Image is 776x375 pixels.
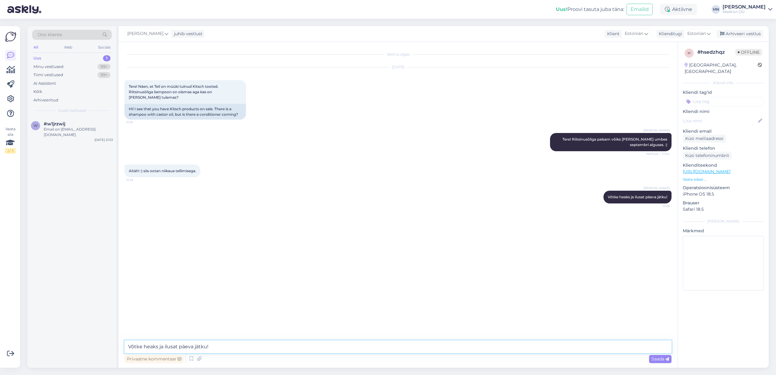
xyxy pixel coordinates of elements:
[687,30,706,37] span: Estonian
[126,120,149,124] span: 11:35
[33,55,41,61] div: Uus
[647,204,670,208] span: 11:46
[683,219,764,224] div: [PERSON_NAME]
[683,206,764,213] p: Safari 18.5
[683,128,764,135] p: Kliendi email
[735,49,762,56] span: Offline
[94,138,113,142] div: [DATE] 21:53
[683,145,764,152] p: Kliendi telefon
[562,137,668,147] span: Tere! Riitsinusõliga palsam võiks [PERSON_NAME] umbes septembri alguses. :)
[683,169,730,174] a: [URL][DOMAIN_NAME]
[97,72,111,78] div: 99+
[683,191,764,197] p: iPhone OS 18.5
[723,9,766,14] div: Mediron OÜ
[625,30,643,37] span: Estonian
[644,128,670,133] span: [PERSON_NAME]
[44,121,65,127] span: #w1jrzwij
[683,228,764,234] p: Märkmed
[556,6,624,13] div: Proovi tasuta juba täna:
[683,152,732,160] div: Küsi telefoninumbrit
[712,5,720,14] div: MN
[103,55,111,61] div: 1
[97,64,111,70] div: 99+
[605,31,620,37] div: Klient
[683,118,757,124] input: Lisa nimi
[723,5,772,14] a: [PERSON_NAME]Mediron OÜ
[627,4,653,15] button: Emailid
[660,4,697,15] div: Aktiivne
[63,43,73,51] div: Web
[5,148,16,154] div: 2 / 3
[5,126,16,154] div: Vaata siia
[683,97,764,106] input: Lisa tag
[126,178,149,182] span: 11:45
[716,30,763,38] div: Arhiveeri vestlus
[656,31,682,37] div: Klienditugi
[651,356,669,362] span: Saada
[697,49,735,56] div: # hsedzhqz
[723,5,766,9] div: [PERSON_NAME]
[34,123,38,128] span: w
[97,43,112,51] div: Socials
[644,186,670,190] span: [PERSON_NAME]
[683,200,764,206] p: Brauser
[683,177,764,182] p: Vaata edasi ...
[5,31,16,43] img: Askly Logo
[129,169,196,173] span: Aitäh! :) siis ootan niikaua tellimisega.
[33,97,58,103] div: Arhiveeritud
[33,64,63,70] div: Minu vestlused
[683,89,764,96] p: Kliendi tag'id
[556,6,567,12] b: Uus!
[683,135,726,143] div: Küsi meiliaadressi
[129,84,219,100] span: Tere! Näen, et Teil on müüki tulnud Kitsch tooted. Riitsinusõliga šampoon on olemas aga kas on [P...
[683,80,764,86] div: Kliendi info
[683,185,764,191] p: Operatsioonisüsteem
[608,195,667,199] span: Võtke heaks ja ilusat päeva jätku!
[683,162,764,169] p: Klienditeekond
[683,108,764,115] p: Kliendi nimi
[125,104,246,120] div: Hi! I see that you have Kitsch products on sale. There is a shampoo with castor oil, but is there...
[127,30,163,37] span: [PERSON_NAME]
[172,31,203,37] div: juhib vestlust
[44,127,113,138] div: Email on [EMAIL_ADDRESS][DOMAIN_NAME]
[58,108,86,113] span: Uued vestlused
[646,152,670,156] span: Nähtud ✓ 11:44
[125,355,184,363] div: Privaatne kommentaar
[125,64,672,70] div: [DATE]
[38,32,62,38] span: Otsi kliente
[32,43,39,51] div: All
[33,89,42,95] div: Kõik
[125,52,672,57] div: Vestlus algas
[33,72,63,78] div: Tiimi vestlused
[33,80,56,87] div: AI Assistent
[685,62,758,75] div: [GEOGRAPHIC_DATA], [GEOGRAPHIC_DATA]
[688,51,691,55] span: h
